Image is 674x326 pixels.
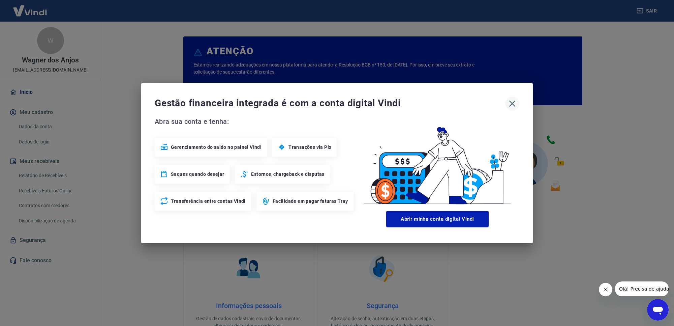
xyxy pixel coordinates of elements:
[599,283,612,296] iframe: Fechar mensagem
[171,171,224,178] span: Saques quando desejar
[155,116,356,127] span: Abra sua conta e tenha:
[386,211,489,227] button: Abrir minha conta digital Vindi
[4,5,57,10] span: Olá! Precisa de ajuda?
[615,281,669,296] iframe: Mensagem da empresa
[171,144,262,151] span: Gerenciamento do saldo no painel Vindi
[356,116,519,208] img: Good Billing
[647,299,669,321] iframe: Botão para abrir a janela de mensagens
[155,97,505,110] span: Gestão financeira integrada é com a conta digital Vindi
[273,198,348,205] span: Facilidade em pagar faturas Tray
[251,171,324,178] span: Estornos, chargeback e disputas
[171,198,246,205] span: Transferência entre contas Vindi
[288,144,331,151] span: Transações via Pix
